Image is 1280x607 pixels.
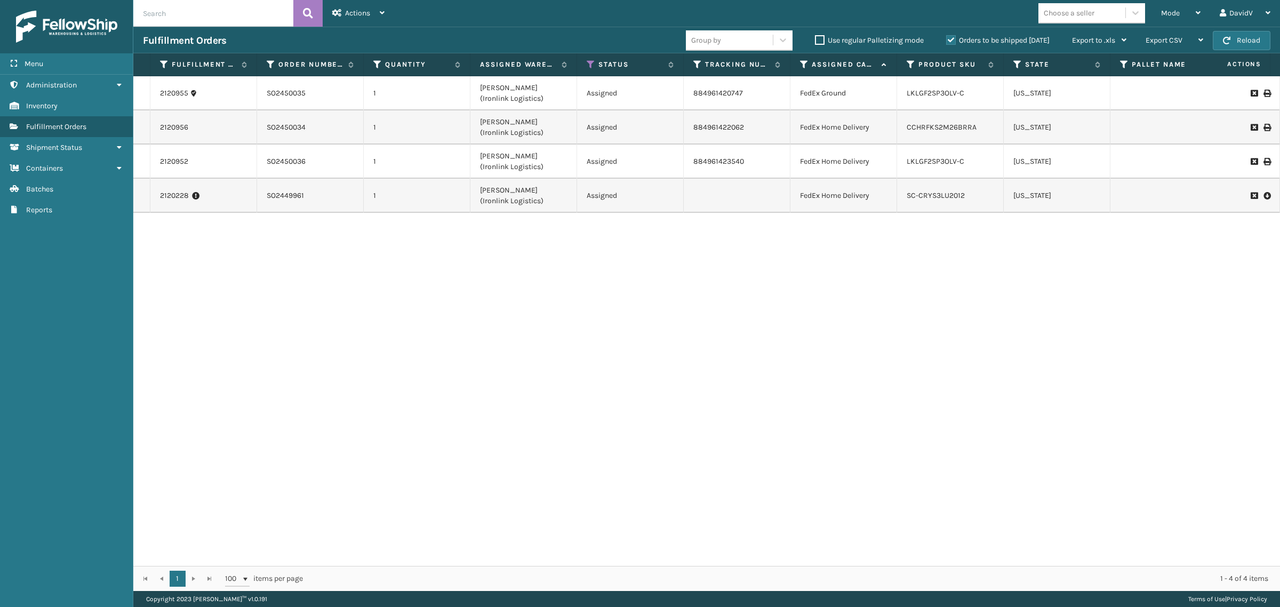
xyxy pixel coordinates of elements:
label: State [1025,60,1090,69]
a: SC-CRYS3LU2012 [907,191,965,200]
td: SO2450034 [257,110,364,145]
td: 1 [364,145,470,179]
td: [US_STATE] [1004,145,1110,179]
td: [US_STATE] [1004,179,1110,213]
i: Request to Be Cancelled [1251,124,1257,131]
span: Inventory [26,101,58,110]
i: Print Label [1263,124,1270,131]
label: Pallet Name [1132,60,1196,69]
label: Order Number [278,60,343,69]
td: FedEx Home Delivery [790,179,897,213]
td: Assigned [577,145,684,179]
a: 884961420747 [693,89,743,98]
label: Product SKU [918,60,983,69]
td: [PERSON_NAME] (Ironlink Logistics) [470,110,577,145]
div: Group by [691,35,721,46]
td: [PERSON_NAME] (Ironlink Logistics) [470,145,577,179]
span: Menu [25,59,43,68]
span: 100 [225,573,241,584]
a: 884961422062 [693,123,744,132]
i: Request to Be Cancelled [1251,192,1257,199]
i: Request to Be Cancelled [1251,158,1257,165]
td: FedEx Home Delivery [790,110,897,145]
a: 2120952 [160,156,188,167]
td: SO2450035 [257,76,364,110]
div: Choose a seller [1044,7,1094,19]
td: FedEx Home Delivery [790,145,897,179]
i: Print Label [1263,158,1270,165]
a: CCHRFKS2M26BRRA [907,123,977,132]
h3: Fulfillment Orders [143,34,226,47]
td: [PERSON_NAME] (Ironlink Logistics) [470,179,577,213]
a: LKLGF2SP3OLV-C [907,89,964,98]
td: 1 [364,110,470,145]
label: Orders to be shipped [DATE] [946,36,1050,45]
div: | [1188,591,1267,607]
a: 884961423540 [693,157,744,166]
label: Quantity [385,60,450,69]
label: Assigned Warehouse [480,60,556,69]
a: Privacy Policy [1227,595,1267,603]
span: Actions [345,9,370,18]
label: Assigned Carrier Service [812,60,876,69]
span: Shipment Status [26,143,82,152]
span: Containers [26,164,63,173]
label: Tracking Number [705,60,770,69]
span: Reports [26,205,52,214]
img: logo [16,11,117,43]
a: Terms of Use [1188,595,1225,603]
span: Export CSV [1146,36,1182,45]
label: Fulfillment Order Id [172,60,236,69]
i: Pull Label [1263,190,1270,201]
span: Batches [26,185,53,194]
td: [US_STATE] [1004,76,1110,110]
a: 2120228 [160,190,189,201]
td: SO2449961 [257,179,364,213]
td: Assigned [577,179,684,213]
td: SO2450036 [257,145,364,179]
td: Assigned [577,76,684,110]
span: items per page [225,571,303,587]
td: [PERSON_NAME] (Ironlink Logistics) [470,76,577,110]
i: Request to Be Cancelled [1251,90,1257,97]
a: 1 [170,571,186,587]
td: [US_STATE] [1004,110,1110,145]
label: Status [598,60,663,69]
a: 2120956 [160,122,188,133]
span: Export to .xls [1072,36,1115,45]
p: Copyright 2023 [PERSON_NAME]™ v 1.0.191 [146,591,267,607]
td: FedEx Ground [790,76,897,110]
td: Assigned [577,110,684,145]
label: Use regular Palletizing mode [815,36,924,45]
div: 1 - 4 of 4 items [318,573,1268,584]
span: Fulfillment Orders [26,122,86,131]
span: Administration [26,81,77,90]
a: LKLGF2SP3OLV-C [907,157,964,166]
i: Print Label [1263,90,1270,97]
td: 1 [364,179,470,213]
span: Mode [1161,9,1180,18]
td: 1 [364,76,470,110]
button: Reload [1213,31,1270,50]
span: Actions [1194,55,1268,73]
a: 2120955 [160,88,188,99]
